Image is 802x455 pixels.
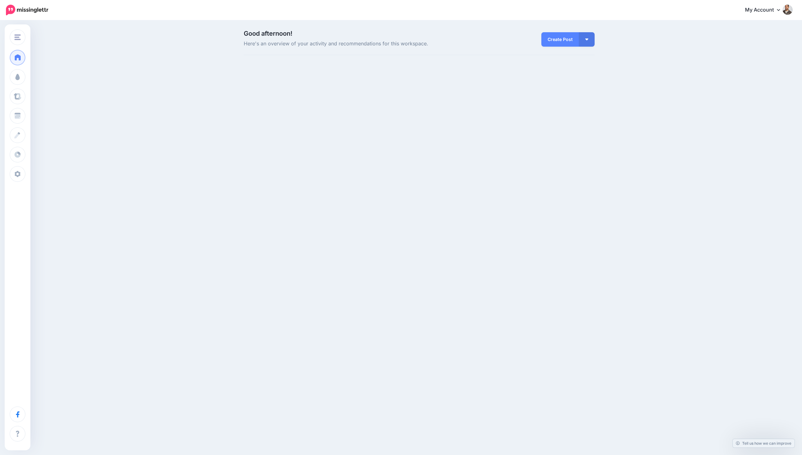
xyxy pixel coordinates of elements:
img: menu.png [14,34,21,40]
a: My Account [739,3,793,18]
span: Good afternoon! [244,30,292,37]
img: arrow-down-white.png [585,38,588,40]
a: Create Post [541,32,579,47]
img: Missinglettr [6,5,48,15]
a: Tell us how we can improve [733,439,794,447]
span: Here's an overview of your activity and recommendations for this workspace. [244,40,475,48]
